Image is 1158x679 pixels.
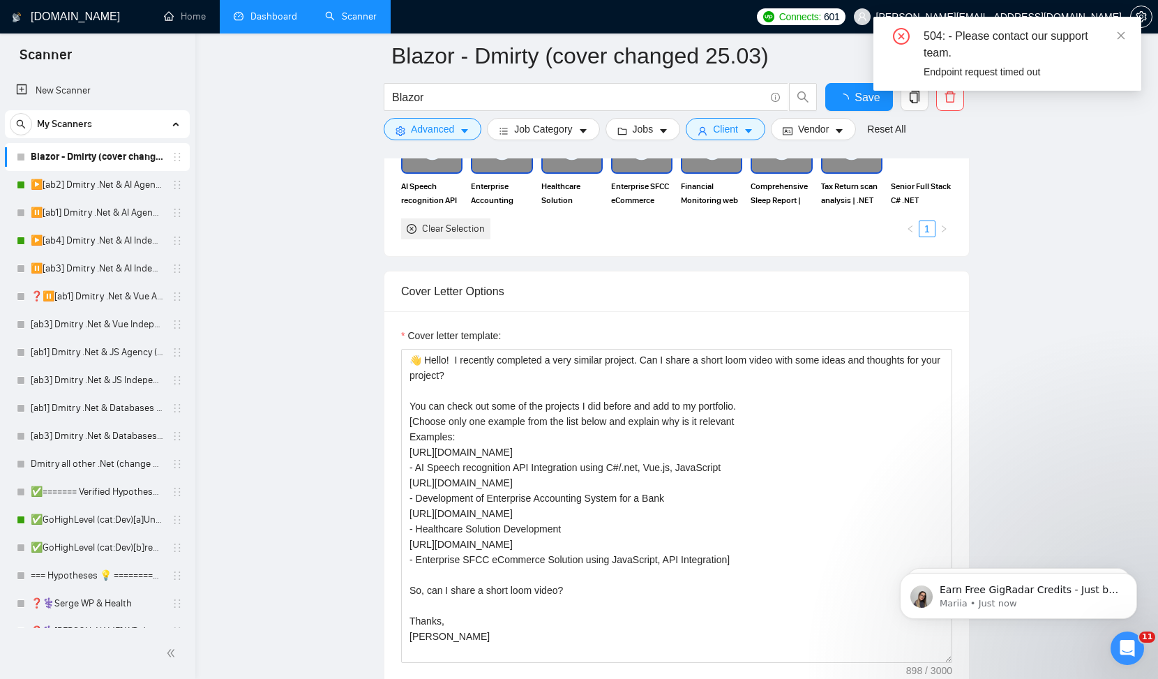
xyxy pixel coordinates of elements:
span: search [10,119,31,129]
button: search [10,113,32,135]
a: Dmitry all other .Net (change 2.13, cover change 5.18) [31,450,163,478]
span: caret-down [578,126,588,136]
span: 601 [824,9,839,24]
span: idcard [783,126,792,136]
span: holder [172,570,183,581]
img: logo [12,6,22,29]
span: caret-down [460,126,469,136]
a: searchScanner [325,10,377,22]
textarea: Cover letter template: [401,349,952,663]
li: Previous Page [902,221,919,237]
a: [ab3] Dmitry .Net & JS Independent (change 2.18) [31,366,163,394]
a: 1 [919,221,935,237]
div: Clear Selection [422,221,485,237]
div: Endpoint request timed out [924,64,1125,80]
a: [ab1] Dmitry .Net & JS Agency (change 2.18) [31,338,163,366]
button: right [935,221,952,237]
span: Financial Monitoring web app: .NET, [DOMAIN_NAME] Core, SQL, API Integration [681,179,742,207]
span: close-circle [893,28,910,45]
img: upwork-logo.png [763,11,774,22]
span: close [1116,31,1126,40]
span: holder [172,458,183,470]
button: left [902,221,919,237]
button: settingAdvancedcaret-down [384,118,481,140]
a: New Scanner [16,77,179,105]
span: 11 [1139,632,1155,643]
li: 1 [919,221,935,237]
span: Senior Full Stack C# .NET developer and JavaScript expert, TechLead CV [891,179,952,207]
button: folderJobscaret-down [606,118,681,140]
span: holder [172,375,183,386]
a: === Hypotheses 💡 ============ [31,562,163,590]
span: info-circle [771,93,780,102]
button: search [789,83,817,111]
a: ⏸️[ab1] Dmitry .Net & AI Agency "finally" [31,199,163,227]
span: holder [172,179,183,191]
span: holder [172,598,183,609]
span: Advanced [411,121,454,137]
a: dashboardDashboard [234,10,297,22]
a: homeHome [164,10,206,22]
span: caret-down [834,126,844,136]
span: holder [172,151,183,163]
span: holder [172,263,183,274]
span: Scanner [8,45,83,74]
span: holder [172,626,183,637]
a: Reset All [867,121,905,137]
span: caret-down [744,126,753,136]
span: search [790,91,816,103]
li: New Scanner [5,77,190,105]
a: ❓⏸️[ab1] Dmitry .Net & Vue Agency (change 2.18) [31,283,163,311]
a: ✅GoHighLevel (cat:Dev)[b]regular font [31,534,163,562]
div: 504: - Please contact our support team. [924,28,1125,61]
span: setting [1131,11,1152,22]
span: holder [172,403,183,414]
span: bars [499,126,509,136]
span: Enterprise SFCC eCommerce Solution using JavaScript, API Integration [611,179,672,207]
a: ❓⚕️Serge WP & Health [31,590,163,618]
a: Blazor - Dmirty (cover changed 25.03) [31,143,163,171]
a: [ab3] Dmitry .Net & Vue Independent (change 2.18) [31,311,163,338]
button: idcardVendorcaret-down [771,118,856,140]
span: My Scanners [37,110,92,138]
span: Jobs [633,121,654,137]
a: ✅GoHighLevel (cat:Dev)[a]Unicode [31,506,163,534]
a: ✅======= Verified Hypotheses ✅▶️======= [31,478,163,506]
a: setting [1130,11,1152,22]
span: holder [172,347,183,358]
span: holder [172,431,183,442]
span: holder [172,235,183,246]
a: ▶️[ab4] Dmitry .Net & AI Independent (noUnicode) [31,227,163,255]
span: holder [172,291,183,302]
a: [ab1] Dmitry .Net & Databases (change 2.18) [31,394,163,422]
button: barsJob Categorycaret-down [487,118,599,140]
a: ⏸️[ab3] Dmitry .Net & AI Independent (Unicode) [31,255,163,283]
input: Scanner name... [391,38,941,73]
span: setting [396,126,405,136]
span: Comprehensive Sleep Report | Medical device .NET, API Integration, AWS [751,179,812,207]
span: Client [713,121,738,137]
span: Connects: [779,9,821,24]
span: Enterprise Accounting System for Bank: [DOMAIN_NAME], SQL, Razor Pages, AJAX [471,179,532,207]
span: holder [172,207,183,218]
span: caret-down [659,126,668,136]
a: ▶️[ab2] Dmitry .Net & AI Agency "loom" [31,171,163,199]
span: Healthcare Solution Development .NET, Vue.js, RESTful APIs, PostgreSQL [541,179,603,207]
span: Job Category [514,121,572,137]
span: Save [855,89,880,106]
span: holder [172,514,183,525]
button: setting [1130,6,1152,28]
input: Search Freelance Jobs... [392,89,765,106]
button: Save [825,83,893,111]
a: [ab3] Dmitry .Net & Databases Independent (change 2.18) [31,422,163,450]
iframe: Intercom live chat [1111,632,1144,665]
span: loading [838,94,855,105]
div: Cover Letter Options [401,271,952,311]
span: user [698,126,707,136]
span: double-left [166,646,180,660]
button: userClientcaret-down [686,118,765,140]
span: close-circle [407,224,416,234]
